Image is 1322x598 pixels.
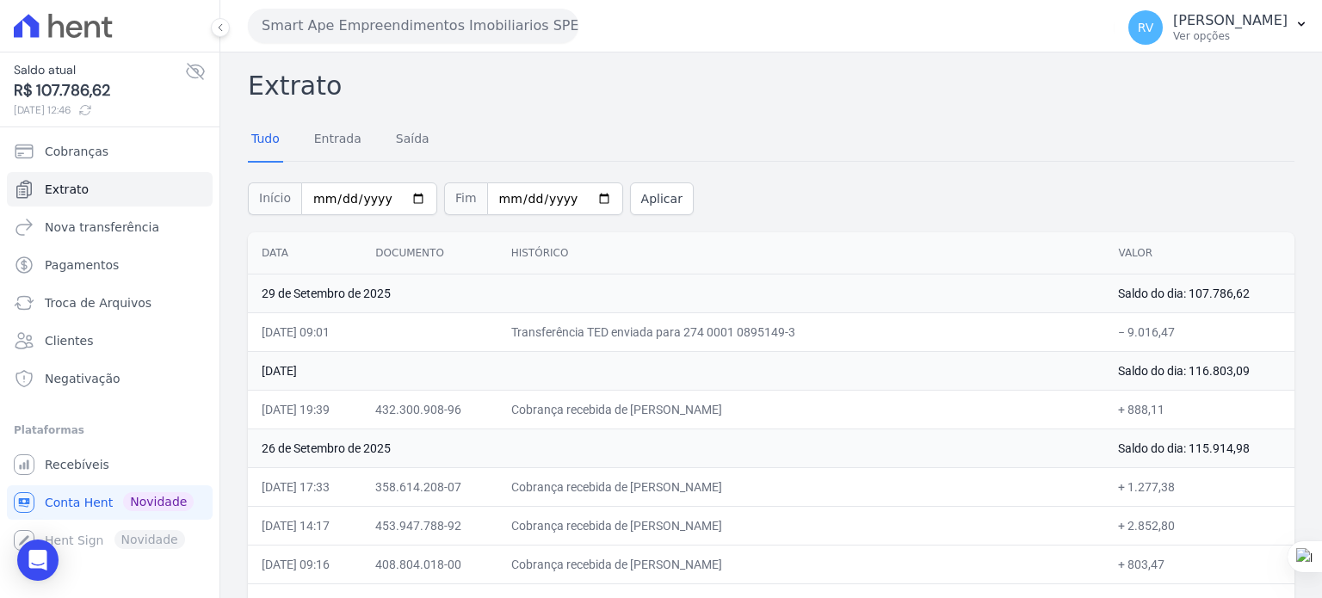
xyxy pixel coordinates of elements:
span: Pagamentos [45,256,119,274]
div: Open Intercom Messenger [17,539,59,581]
a: Tudo [248,118,283,163]
td: 408.804.018-00 [361,545,497,583]
a: Clientes [7,324,213,358]
td: [DATE] 19:39 [248,390,361,428]
span: Fim [444,182,487,215]
a: Negativação [7,361,213,396]
td: Cobrança recebida de [PERSON_NAME] [497,467,1105,506]
span: Saldo atual [14,61,185,79]
span: Início [248,182,301,215]
td: [DATE] 09:16 [248,545,361,583]
td: 432.300.908-96 [361,390,497,428]
td: Cobrança recebida de [PERSON_NAME] [497,390,1105,428]
nav: Sidebar [14,134,206,558]
span: Recebíveis [45,456,109,473]
td: + 1.277,38 [1104,467,1294,506]
td: − 9.016,47 [1104,312,1294,351]
h2: Extrato [248,66,1294,105]
td: [DATE] [248,351,1104,390]
a: Conta Hent Novidade [7,485,213,520]
span: Troca de Arquivos [45,294,151,311]
th: Histórico [497,232,1105,274]
span: Nova transferência [45,219,159,236]
button: RV [PERSON_NAME] Ver opções [1115,3,1322,52]
span: Conta Hent [45,494,113,511]
td: 358.614.208-07 [361,467,497,506]
th: Documento [361,232,497,274]
a: Nova transferência [7,210,213,244]
button: Aplicar [630,182,694,215]
a: Entrada [311,118,365,163]
td: [DATE] 14:17 [248,506,361,545]
span: Negativação [45,370,120,387]
th: Data [248,232,361,274]
td: [DATE] 09:01 [248,312,361,351]
span: Extrato [45,181,89,198]
td: Saldo do dia: 115.914,98 [1104,428,1294,467]
span: RV [1138,22,1154,34]
div: Plataformas [14,420,206,441]
td: + 803,47 [1104,545,1294,583]
button: Smart Ape Empreendimentos Imobiliarios SPE LTDA [248,9,578,43]
td: + 888,11 [1104,390,1294,428]
a: Saída [392,118,433,163]
a: Troca de Arquivos [7,286,213,320]
a: Recebíveis [7,447,213,482]
td: 29 de Setembro de 2025 [248,274,1104,312]
th: Valor [1104,232,1294,274]
span: Cobranças [45,143,108,160]
p: Ver opções [1173,29,1288,43]
span: Novidade [123,492,194,511]
td: 453.947.788-92 [361,506,497,545]
td: Cobrança recebida de [PERSON_NAME] [497,545,1105,583]
a: Extrato [7,172,213,207]
td: [DATE] 17:33 [248,467,361,506]
a: Cobranças [7,134,213,169]
span: R$ 107.786,62 [14,79,185,102]
td: 26 de Setembro de 2025 [248,428,1104,467]
td: Transferência TED enviada para 274 0001 0895149-3 [497,312,1105,351]
span: [DATE] 12:46 [14,102,185,118]
td: + 2.852,80 [1104,506,1294,545]
td: Saldo do dia: 116.803,09 [1104,351,1294,390]
p: [PERSON_NAME] [1173,12,1288,29]
a: Pagamentos [7,248,213,282]
td: Cobrança recebida de [PERSON_NAME] [497,506,1105,545]
span: Clientes [45,332,93,349]
td: Saldo do dia: 107.786,62 [1104,274,1294,312]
